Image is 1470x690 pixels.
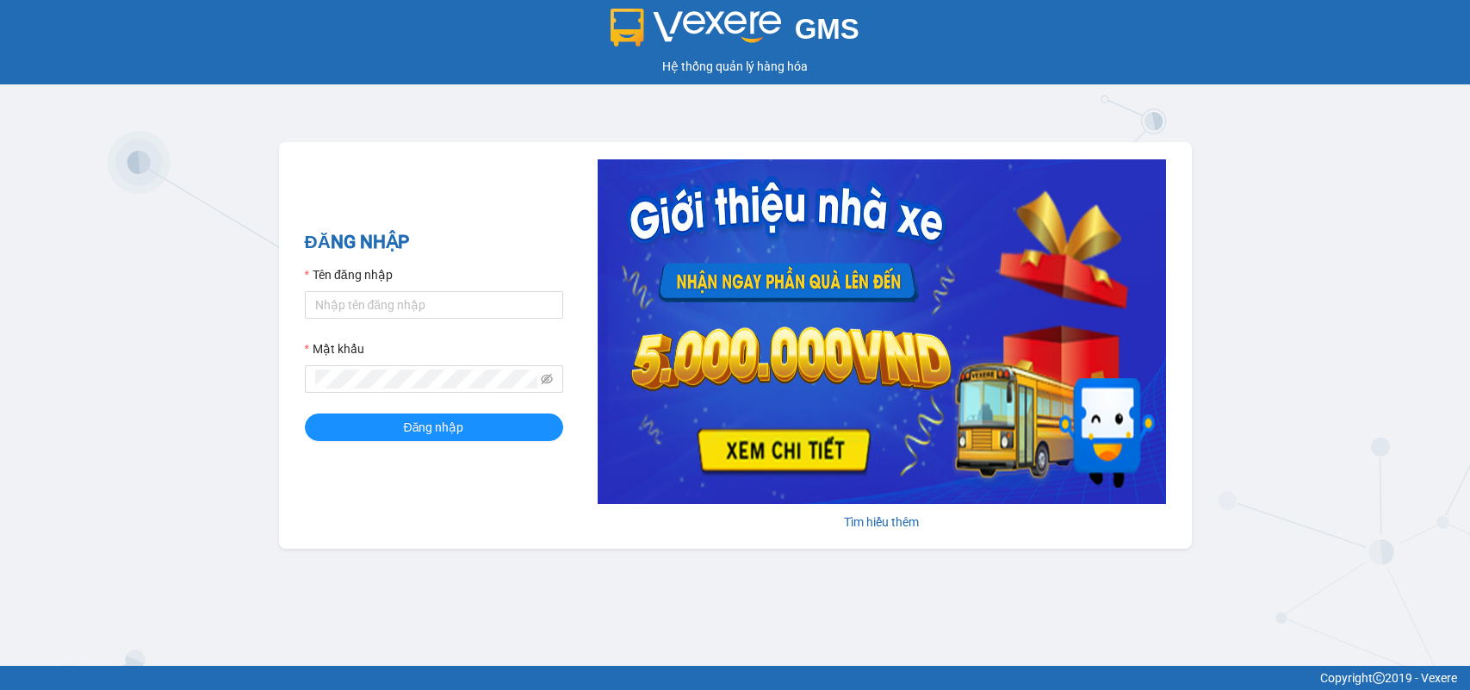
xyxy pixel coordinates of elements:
input: Tên đăng nhập [305,291,563,319]
span: eye-invisible [541,373,553,385]
input: Mật khẩu [315,370,537,389]
button: Đăng nhập [305,413,563,441]
div: Hệ thống quản lý hàng hóa [4,57,1466,76]
h2: ĐĂNG NHẬP [305,228,563,257]
span: GMS [795,13,859,45]
div: Copyright 2019 - Vexere [13,668,1457,687]
a: GMS [611,26,859,40]
img: logo 2 [611,9,781,47]
img: banner-0 [598,159,1166,504]
label: Mật khẩu [305,339,364,358]
div: Tìm hiểu thêm [598,513,1166,531]
span: copyright [1373,672,1385,684]
span: Đăng nhập [404,418,464,437]
label: Tên đăng nhập [305,265,393,284]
